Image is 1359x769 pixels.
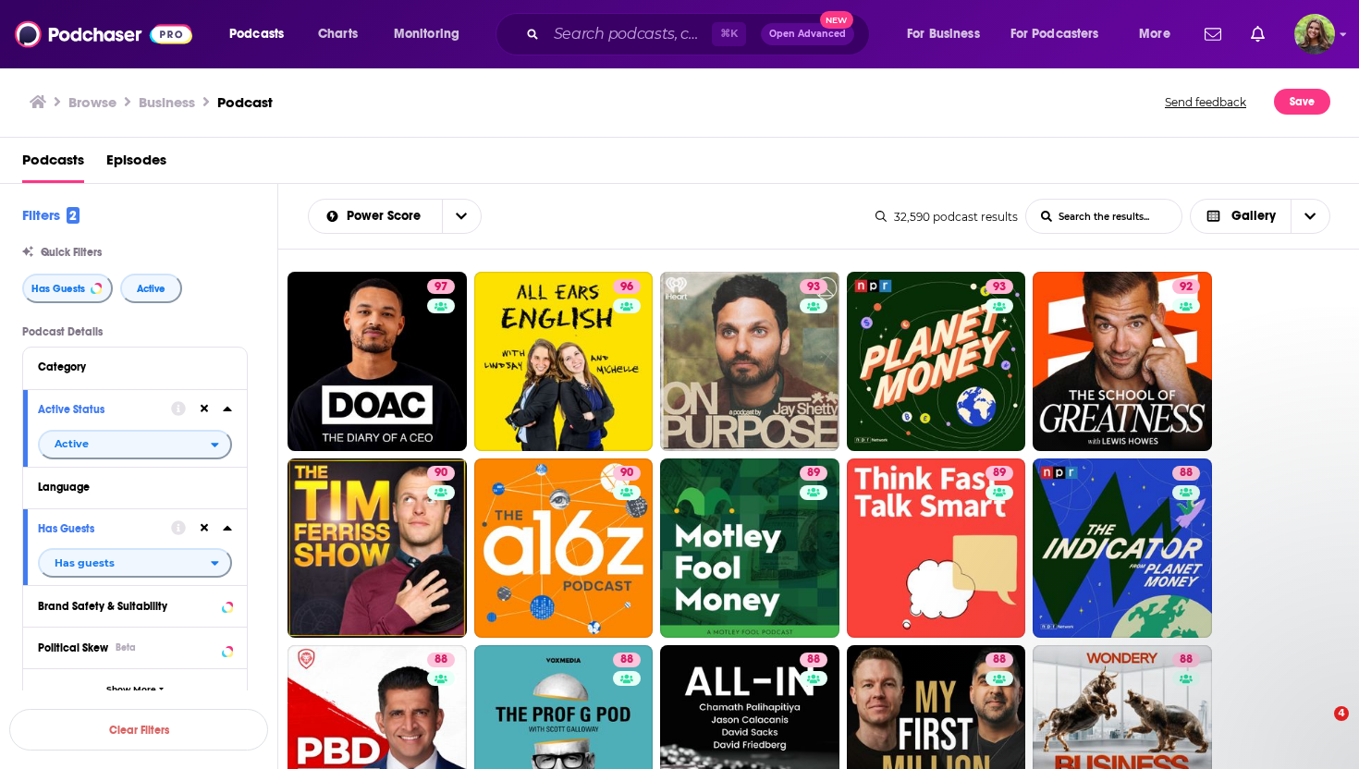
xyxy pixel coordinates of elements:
button: Active [120,274,182,303]
button: open menu [894,19,1003,49]
span: Charts [318,21,358,47]
button: open menu [309,210,442,223]
span: 89 [993,464,1006,482]
a: 90 [474,458,654,638]
span: New [820,11,853,29]
button: open menu [442,200,481,233]
span: 90 [435,464,447,482]
button: open menu [38,548,232,578]
span: Show More [106,685,156,695]
div: 32,590 podcast results [875,210,1018,224]
a: 93 [800,279,827,294]
a: 90 [613,466,641,481]
a: 96 [474,272,654,451]
h2: filter dropdown [38,430,232,459]
a: 88 [1172,466,1200,481]
span: 97 [435,278,447,297]
a: Podcasts [22,145,84,183]
a: 88 [800,653,827,667]
button: Choose View [1190,199,1331,234]
button: open menu [1126,19,1194,49]
div: Search podcasts, credits, & more... [513,13,888,55]
a: 96 [613,279,641,294]
a: 89 [660,458,839,638]
a: 92 [1172,279,1200,294]
span: Quick Filters [41,246,102,259]
a: 88 [986,653,1013,667]
a: 93 [986,279,1013,294]
span: Active [137,284,165,294]
button: Show More [23,668,247,710]
a: 89 [847,458,1026,638]
button: Send feedback [1159,89,1252,115]
span: Podcasts [229,21,284,47]
span: 89 [807,464,820,482]
a: 89 [986,466,1013,481]
a: 97 [288,272,467,451]
span: 93 [993,278,1006,297]
a: Charts [306,19,369,49]
iframe: Intercom live chat [1296,706,1341,751]
button: open menu [216,19,308,49]
button: open menu [998,19,1126,49]
button: Open AdvancedNew [761,23,854,45]
input: Search podcasts, credits, & more... [546,19,712,49]
button: Language [38,475,232,498]
span: Gallery [1231,210,1276,223]
span: Open Advanced [769,30,846,39]
div: Active Status [38,403,159,416]
a: 89 [800,466,827,481]
button: Show profile menu [1294,14,1335,55]
span: Has Guests [31,284,85,294]
button: Brand Safety & Suitability [38,593,232,616]
span: Logged in as reagan34226 [1294,14,1335,55]
div: Brand Safety & Suitability [38,600,216,613]
a: 97 [427,279,455,294]
img: User Profile [1294,14,1335,55]
span: Has guests [55,558,115,568]
span: 93 [807,278,820,297]
a: 93 [660,272,839,451]
button: Political SkewBeta [38,635,232,658]
button: Category [38,355,232,378]
button: Active Status [38,397,171,421]
span: 90 [620,464,633,482]
span: 88 [807,651,820,669]
a: Episodes [106,145,166,183]
div: Language [38,481,220,494]
span: 88 [993,651,1006,669]
span: For Business [907,21,980,47]
span: 4 [1334,706,1349,721]
button: open menu [381,19,484,49]
span: 2 [67,207,80,224]
button: Clear Filters [9,709,268,751]
span: Political Skew [38,641,108,654]
a: 88 [1033,458,1212,638]
h2: Choose List sort [308,199,482,234]
div: Beta [116,641,136,653]
h3: Podcast [217,93,273,111]
a: Show notifications dropdown [1243,18,1272,50]
button: Save [1274,89,1330,115]
a: 88 [613,653,641,667]
span: More [1139,21,1170,47]
button: Has Guests [38,517,171,540]
a: 88 [427,653,455,667]
span: 88 [620,651,633,669]
a: 92 [1033,272,1212,451]
h2: filter dropdown [38,548,232,578]
span: 92 [1180,278,1193,297]
div: Has Guests [38,522,159,535]
span: 88 [435,651,447,669]
a: Show notifications dropdown [1197,18,1229,50]
div: Category [38,360,220,373]
h1: Business [139,93,195,111]
img: Podchaser - Follow, Share and Rate Podcasts [15,17,192,52]
span: Active [55,439,89,449]
span: For Podcasters [1010,21,1099,47]
a: 90 [288,458,467,638]
a: 90 [427,466,455,481]
a: 93 [847,272,1026,451]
